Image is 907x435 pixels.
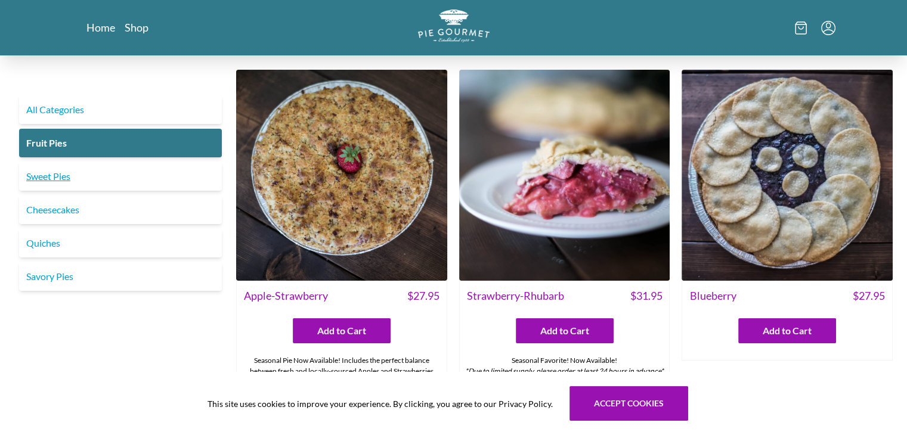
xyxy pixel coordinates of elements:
[516,318,614,343] button: Add to Cart
[689,288,736,304] span: Blueberry
[682,70,893,281] img: Blueberry
[467,288,564,304] span: Strawberry-Rhubarb
[630,288,662,304] span: $ 31.95
[738,318,836,343] button: Add to Cart
[19,129,222,157] a: Fruit Pies
[19,162,222,191] a: Sweet Pies
[19,95,222,124] a: All Categories
[293,318,391,343] button: Add to Cart
[236,70,447,281] img: Apple-Strawberry
[763,324,812,338] span: Add to Cart
[418,10,490,46] a: Logo
[19,262,222,291] a: Savory Pies
[460,350,670,381] div: Seasonal Favorite! Now Available!
[540,324,589,338] span: Add to Cart
[208,397,553,410] span: This site uses cookies to improve your experience. By clicking, you agree to our Privacy Policy.
[317,324,366,338] span: Add to Cart
[407,288,439,304] span: $ 27.95
[19,229,222,257] a: Quiches
[19,195,222,224] a: Cheesecakes
[459,70,670,281] img: Strawberry-Rhubarb
[853,288,885,304] span: $ 27.95
[569,386,688,421] button: Accept cookies
[125,20,148,35] a: Shop
[418,10,490,42] img: logo
[86,20,115,35] a: Home
[465,366,664,375] em: *Due to limited supply, please order at least 24 hours in advance*
[821,21,835,35] button: Menu
[244,288,328,304] span: Apple-Strawberry
[237,350,447,403] div: Seasonal Pie Now Available! Includes the perfect balance between fresh and locally-sourced Apples...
